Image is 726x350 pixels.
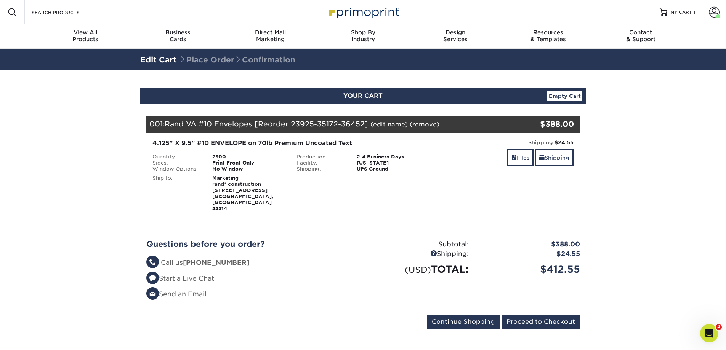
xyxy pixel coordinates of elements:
[140,55,176,64] a: Edit Cart
[474,262,586,276] div: $412.55
[508,118,574,130] div: $388.00
[502,29,595,43] div: & Templates
[694,10,696,15] span: 1
[39,29,132,36] span: View All
[595,29,687,36] span: Contact
[212,175,273,211] strong: Marketing rand* construction [STREET_ADDRESS] [GEOGRAPHIC_DATA], [GEOGRAPHIC_DATA] 22314
[131,29,224,43] div: Cards
[409,29,502,36] span: Design
[343,92,383,99] span: YOUR CART
[351,166,435,172] div: UPS Ground
[441,139,574,146] div: Shipping:
[183,259,250,266] strong: [PHONE_NUMBER]
[409,29,502,43] div: Services
[131,24,224,49] a: BusinessCards
[291,160,351,166] div: Facility:
[700,324,718,342] iframe: Intercom live chat
[147,160,207,166] div: Sides:
[147,175,207,212] div: Ship to:
[502,315,580,329] input: Proceed to Checkout
[31,8,105,17] input: SEARCH PRODUCTS.....
[405,265,431,275] small: (USD)
[147,154,207,160] div: Quantity:
[547,91,582,101] a: Empty Cart
[207,160,291,166] div: Print Front Only
[152,139,430,148] div: 4.125" X 9.5" #10 ENVELOPE on 70lb Premium Uncoated Text
[351,160,435,166] div: [US_STATE]
[511,155,517,161] span: files
[224,29,317,36] span: Direct Mail
[291,154,351,160] div: Production:
[502,24,595,49] a: Resources& Templates
[410,121,439,128] a: (remove)
[474,249,586,259] div: $24.55
[224,29,317,43] div: Marketing
[595,29,687,43] div: & Support
[146,240,357,249] h2: Questions before you order?
[502,29,595,36] span: Resources
[363,240,474,249] div: Subtotal:
[146,116,508,133] div: 001:
[427,315,500,329] input: Continue Shopping
[317,29,409,36] span: Shop By
[39,29,132,43] div: Products
[146,275,214,282] a: Start a Live Chat
[351,154,435,160] div: 2-4 Business Days
[179,55,295,64] span: Place Order Confirmation
[146,290,207,298] a: Send an Email
[291,166,351,172] div: Shipping:
[363,249,474,259] div: Shipping:
[555,139,574,145] strong: $24.55
[147,166,207,172] div: Window Options:
[474,240,586,249] div: $388.00
[325,4,401,20] img: Primoprint
[363,262,474,276] div: TOTAL:
[317,29,409,43] div: Industry
[507,149,534,166] a: Files
[39,24,132,49] a: View AllProducts
[370,121,408,128] a: (edit name)
[146,258,357,268] li: Call us
[535,149,574,166] a: Shipping
[539,155,545,161] span: shipping
[165,120,368,128] span: Rand VA #10 Envelopes [Reorder 23925-35172-36452]
[317,24,409,49] a: Shop ByIndustry
[207,166,291,172] div: No Window
[409,24,502,49] a: DesignServices
[224,24,317,49] a: Direct MailMarketing
[207,154,291,160] div: 2500
[131,29,224,36] span: Business
[595,24,687,49] a: Contact& Support
[716,324,722,330] span: 4
[670,9,692,16] span: MY CART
